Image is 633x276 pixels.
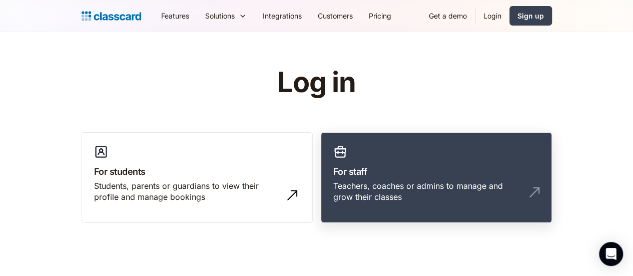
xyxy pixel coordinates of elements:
div: Teachers, coaches or admins to manage and grow their classes [333,180,519,203]
a: Get a demo [421,5,475,27]
h3: For staff [333,165,539,178]
a: For studentsStudents, parents or guardians to view their profile and manage bookings [82,132,313,223]
div: Solutions [205,11,235,21]
a: Customers [310,5,361,27]
div: Solutions [197,5,255,27]
div: Open Intercom Messenger [599,242,623,266]
a: Sign up [509,6,552,26]
div: Sign up [517,11,544,21]
h1: Log in [158,67,475,98]
a: Login [475,5,509,27]
a: For staffTeachers, coaches or admins to manage and grow their classes [321,132,552,223]
a: Logo [82,9,141,23]
a: Integrations [255,5,310,27]
a: Pricing [361,5,399,27]
div: Students, parents or guardians to view their profile and manage bookings [94,180,280,203]
a: Features [153,5,197,27]
h3: For students [94,165,300,178]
